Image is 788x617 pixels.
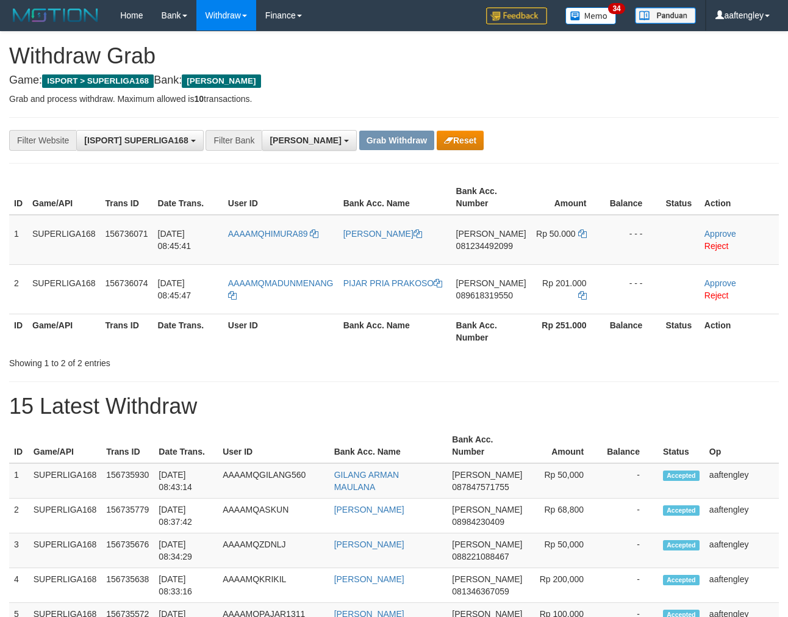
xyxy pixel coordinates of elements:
[663,471,700,481] span: Accepted
[605,264,661,314] td: - - -
[700,314,779,348] th: Action
[602,533,658,568] td: -
[27,215,101,265] td: SUPERLIGA168
[9,93,779,105] p: Grab and process withdraw. Maximum allowed is transactions.
[9,180,27,215] th: ID
[27,264,101,314] td: SUPERLIGA168
[154,428,218,463] th: Date Trans.
[338,180,451,215] th: Bank Acc. Name
[452,482,509,492] span: Copy 087847571755 to clipboard
[531,314,605,348] th: Rp 251.000
[663,540,700,550] span: Accepted
[9,499,29,533] td: 2
[218,533,329,568] td: AAAAMQZDNLJ
[608,3,625,14] span: 34
[704,568,779,603] td: aaftengley
[101,499,154,533] td: 156735779
[262,130,356,151] button: [PERSON_NAME]
[42,74,154,88] span: ISPORT > SUPERLIGA168
[329,428,448,463] th: Bank Acc. Name
[106,229,148,239] span: 156736071
[228,278,334,300] a: AAAAMQMADUNMENANG
[663,575,700,585] span: Accepted
[602,499,658,533] td: -
[223,314,338,348] th: User ID
[704,533,779,568] td: aaftengley
[194,94,204,104] strong: 10
[27,180,101,215] th: Game/API
[661,314,699,348] th: Status
[661,180,699,215] th: Status
[602,463,658,499] td: -
[84,135,188,145] span: [ISPORT] SUPERLIGA168
[9,463,29,499] td: 1
[270,135,341,145] span: [PERSON_NAME]
[704,499,779,533] td: aaftengley
[154,463,218,499] td: [DATE] 08:43:14
[218,568,329,603] td: AAAAMQKRIKIL
[605,180,661,215] th: Balance
[704,241,729,251] a: Reject
[452,574,522,584] span: [PERSON_NAME]
[602,428,658,463] th: Balance
[154,533,218,568] td: [DATE] 08:34:29
[101,463,154,499] td: 156735930
[527,428,602,463] th: Amount
[158,229,192,251] span: [DATE] 08:45:41
[29,428,102,463] th: Game/API
[704,428,779,463] th: Op
[527,533,602,568] td: Rp 50,000
[605,314,661,348] th: Balance
[527,463,602,499] td: Rp 50,000
[334,505,404,514] a: [PERSON_NAME]
[578,290,587,300] a: Copy 201000 to clipboard
[223,180,338,215] th: User ID
[447,428,527,463] th: Bank Acc. Number
[334,539,404,549] a: [PERSON_NAME]
[9,130,76,151] div: Filter Website
[9,215,27,265] td: 1
[452,586,509,596] span: Copy 081346367059 to clipboard
[29,499,102,533] td: SUPERLIGA168
[456,241,513,251] span: Copy 081234492099 to clipboard
[452,505,522,514] span: [PERSON_NAME]
[334,470,399,492] a: GILANG ARMAN MAULANA
[228,278,334,288] span: AAAAMQMADUNMENANG
[527,499,602,533] td: Rp 68,800
[154,568,218,603] td: [DATE] 08:33:16
[153,180,223,215] th: Date Trans.
[635,7,696,24] img: panduan.png
[27,314,101,348] th: Game/API
[359,131,434,150] button: Grab Withdraw
[452,517,504,527] span: Copy 08984230409 to clipboard
[605,215,661,265] td: - - -
[334,574,404,584] a: [PERSON_NAME]
[106,278,148,288] span: 156736074
[228,229,319,239] a: AAAAMQHIMURA89
[29,533,102,568] td: SUPERLIGA168
[218,428,329,463] th: User ID
[9,568,29,603] td: 4
[578,229,587,239] a: Copy 50000 to clipboard
[542,278,586,288] span: Rp 201.000
[101,180,153,215] th: Trans ID
[101,568,154,603] td: 156735638
[451,314,531,348] th: Bank Acc. Number
[451,180,531,215] th: Bank Acc. Number
[9,44,779,68] h1: Withdraw Grab
[206,130,262,151] div: Filter Bank
[704,463,779,499] td: aaftengley
[101,314,153,348] th: Trans ID
[343,278,443,288] a: PIJAR PRIA PRAKOSO
[658,428,704,463] th: Status
[338,314,451,348] th: Bank Acc. Name
[452,552,509,561] span: Copy 088221088467 to clipboard
[343,229,422,239] a: [PERSON_NAME]
[704,290,729,300] a: Reject
[218,463,329,499] td: AAAAMQGILANG560
[486,7,547,24] img: Feedback.jpg
[531,180,605,215] th: Amount
[182,74,260,88] span: [PERSON_NAME]
[704,278,736,288] a: Approve
[9,533,29,568] td: 3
